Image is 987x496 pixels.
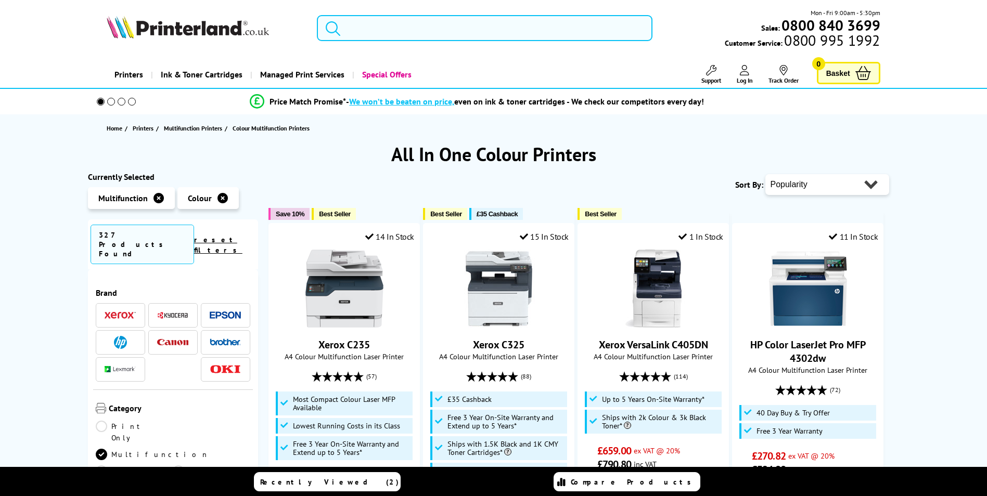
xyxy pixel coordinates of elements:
img: Xerox VersaLink C405DN [614,250,693,328]
span: Brand [96,288,251,298]
a: Special Offers [352,61,419,88]
span: Multifunction [98,193,148,203]
a: Mobile [96,465,173,488]
a: Xerox C235 [305,319,383,330]
a: Multifunction Printers [164,123,225,134]
a: Kyocera [157,309,188,322]
span: Ink & Toner Cartridges [161,61,242,88]
span: A4 Colour Multifunction Laser Printer [429,351,569,361]
span: Ships with 1.5K Black and 1K CMY Toner Cartridges* [447,440,565,456]
span: Printers [133,123,153,134]
a: Printerland Logo [107,16,304,41]
a: Xerox VersaLink C405DN [599,338,708,351]
span: A4 Colour Multifunction Laser Printer [274,351,414,361]
a: reset filters [194,235,242,255]
h1: All In One Colour Printers [88,142,900,166]
span: (88) [521,367,531,386]
a: Xerox [105,309,136,322]
a: Epson [210,309,241,322]
span: Sales: [761,23,780,33]
span: inc VAT [788,464,811,474]
span: Free 3 Year On-Site Warranty and Extend up to 5 Years* [447,413,565,430]
span: Lowest Running Costs in its Class [293,422,400,430]
span: (57) [366,367,377,386]
span: £35 Cashback [447,395,492,403]
span: Basket [826,66,850,80]
span: Category [109,403,251,415]
span: 0 [812,57,825,70]
span: Sort By: [735,179,763,190]
button: Best Seller [578,208,622,220]
span: Save 10% [276,210,304,218]
a: Xerox VersaLink C405DN [614,319,693,330]
span: £35 Cashback [477,210,518,218]
img: Lexmark [105,366,136,372]
span: 327 Products Found [91,225,194,264]
span: ex VAT @ 20% [634,446,680,455]
span: 0800 995 1992 [783,35,880,45]
a: HP [105,336,136,349]
span: (114) [674,367,688,386]
button: Best Seller [312,208,356,220]
button: £35 Cashback [469,208,523,220]
a: Wide Format [173,465,250,488]
a: Basket 0 [817,62,880,84]
a: Printers [133,123,156,134]
span: Best Seller [430,210,462,218]
span: Colour Multifunction Printers [233,124,310,132]
img: Xerox [105,311,136,319]
span: Most Compact Colour Laser MFP Available [293,395,411,412]
span: £659.00 [597,444,631,458]
a: Print Only [96,421,173,443]
a: OKI [210,363,241,376]
span: £790.80 [597,458,631,471]
span: Recently Viewed (2) [260,477,399,487]
span: inc VAT [634,459,657,469]
a: HP Color LaserJet Pro MFP 4302dw [750,338,866,365]
span: Mon - Fri 9:00am - 5:30pm [811,8,880,18]
a: Support [701,65,721,84]
img: HP Color LaserJet Pro MFP 4302dw [769,250,847,328]
div: 14 In Stock [365,231,414,242]
img: HP [114,336,127,349]
span: Log In [737,76,753,84]
span: (72) [830,380,840,400]
a: Multifunction [96,449,209,460]
a: Home [107,123,125,134]
a: Xerox C325 [460,319,538,330]
a: Lexmark [105,363,136,376]
span: Ships with 2k Colour & 3k Black Toner* [602,413,720,430]
a: HP Color LaserJet Pro MFP 4302dw [769,319,847,330]
span: Free 3 Year On-Site Warranty and Extend up to 5 Years* [293,440,411,456]
button: Save 10% [268,208,310,220]
span: Up to 5 Years On-Site Warranty* [602,395,704,403]
div: 15 In Stock [520,231,569,242]
span: Best Seller [319,210,351,218]
div: 1 In Stock [678,231,723,242]
a: Ink & Toner Cartridges [151,61,250,88]
div: - even on ink & toner cartridges - We check our competitors every day! [346,96,704,107]
span: £324.98 [752,463,786,476]
span: Colour [188,193,212,203]
a: Canon [157,336,188,349]
span: A4 Colour Multifunction Laser Printer [583,351,723,361]
span: We won’t be beaten on price, [349,96,454,107]
span: Best Seller [585,210,617,218]
a: Track Order [768,65,799,84]
img: Brother [210,338,241,346]
img: Xerox C235 [305,250,383,328]
img: Printerland Logo [107,16,269,38]
a: Compare Products [554,472,700,491]
div: Currently Selected [88,172,259,182]
a: Printers [107,61,151,88]
span: ex VAT @ 20% [788,451,835,461]
span: Customer Service: [725,35,880,48]
img: Kyocera [157,311,188,319]
a: Xerox C325 [473,338,524,351]
span: 10% Off Using Coupon Code [DATE] [447,466,561,475]
a: 0800 840 3699 [780,20,880,30]
img: Xerox C325 [460,250,538,328]
li: modal_Promise [83,93,872,111]
b: 0800 840 3699 [781,16,880,35]
img: Epson [210,311,241,319]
